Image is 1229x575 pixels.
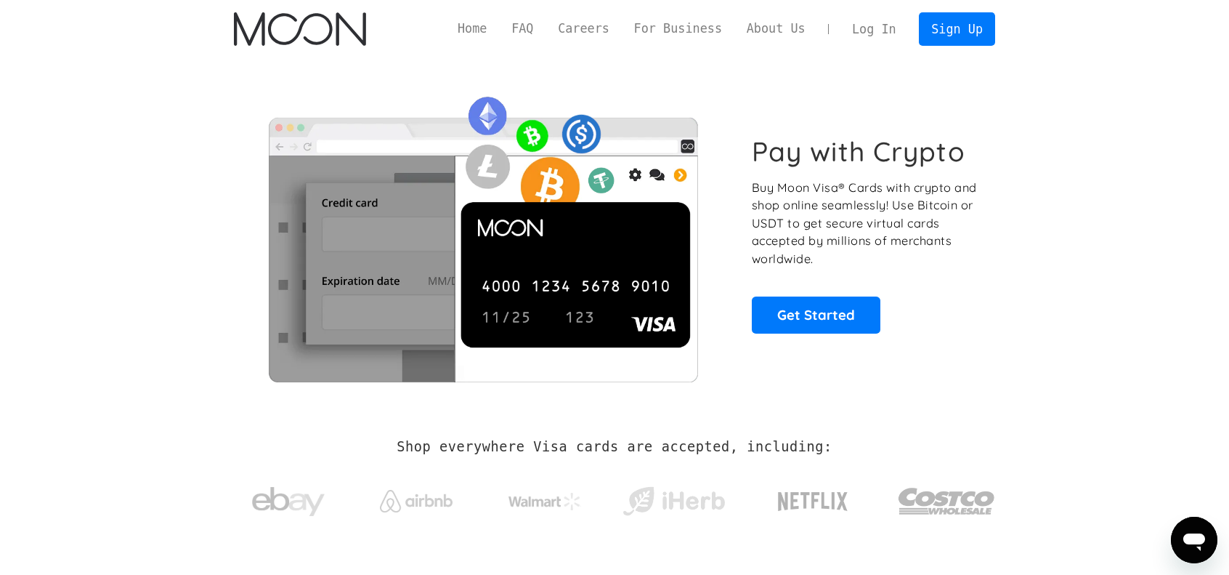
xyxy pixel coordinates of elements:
a: Netflix [748,469,878,527]
a: Walmart [491,478,599,518]
img: ebay [252,479,325,525]
a: Sign Up [919,12,994,45]
a: ebay [234,465,342,532]
h2: Shop everywhere Visa cards are accepted, including: [397,439,832,455]
a: About Us [734,20,818,38]
a: FAQ [499,20,545,38]
img: Moon Logo [234,12,365,46]
a: Costco [898,459,995,536]
a: Careers [545,20,621,38]
img: Walmart [508,493,581,510]
p: Buy Moon Visa® Cards with crypto and shop online seamlessly! Use Bitcoin or USDT to get secure vi... [752,179,979,268]
a: Airbnb [362,475,471,520]
h1: Pay with Crypto [752,135,965,168]
a: iHerb [620,468,728,528]
iframe: Bouton de lancement de la fenêtre de messagerie [1171,517,1217,563]
a: home [234,12,365,46]
a: Log In [840,13,908,45]
img: Moon Cards let you spend your crypto anywhere Visa is accepted. [234,87,731,382]
img: Costco [898,474,995,528]
img: iHerb [620,483,728,520]
a: Home [445,20,499,38]
a: For Business [622,20,734,38]
img: Netflix [776,483,849,520]
a: Get Started [752,297,880,333]
img: Airbnb [380,490,453,512]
